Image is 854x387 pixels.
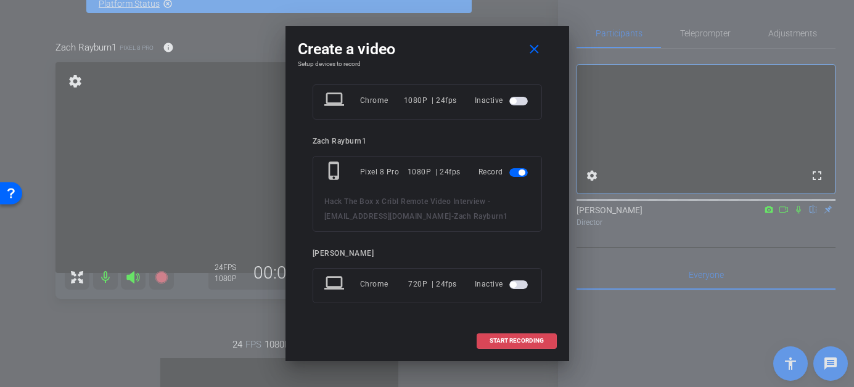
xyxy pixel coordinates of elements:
[527,42,542,57] mat-icon: close
[475,273,530,295] div: Inactive
[404,89,457,112] div: 1080P | 24fps
[451,212,454,221] span: -
[298,60,557,68] h4: Setup devices to record
[475,89,530,112] div: Inactive
[490,338,544,344] span: START RECORDING
[324,273,347,295] mat-icon: laptop
[313,137,542,146] div: Zach Rayburn1
[360,273,409,295] div: Chrome
[324,161,347,183] mat-icon: phone_iphone
[298,38,557,60] div: Create a video
[360,161,408,183] div: Pixel 8 Pro
[454,212,508,221] span: Zach Rayburn1
[360,89,404,112] div: Chrome
[313,249,542,258] div: [PERSON_NAME]
[324,197,491,221] span: Hack The Box x Cribl Remote Video Interview - [EMAIL_ADDRESS][DOMAIN_NAME]
[408,161,461,183] div: 1080P | 24fps
[477,333,557,349] button: START RECORDING
[324,89,347,112] mat-icon: laptop
[408,273,457,295] div: 720P | 24fps
[478,161,530,183] div: Record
